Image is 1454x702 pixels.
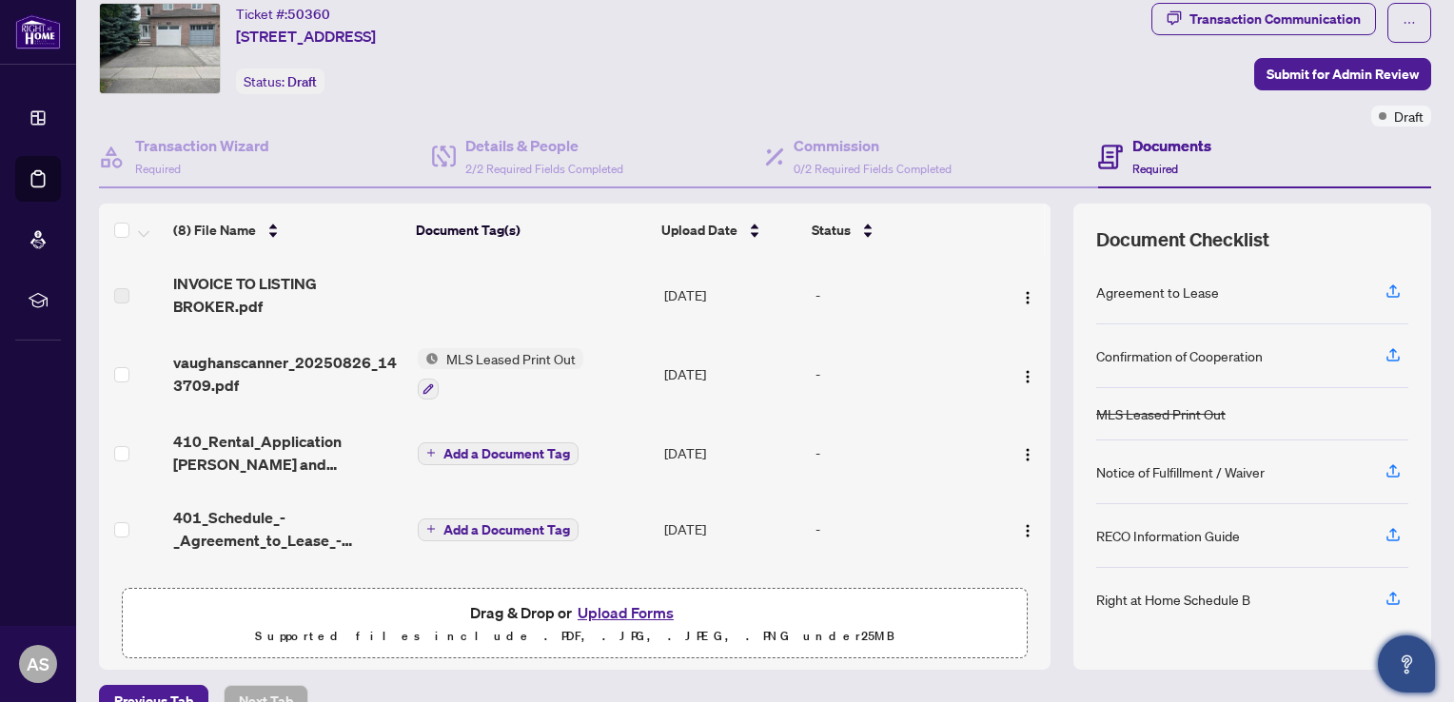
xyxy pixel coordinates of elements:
span: Document Checklist [1096,226,1269,253]
td: [DATE] [657,491,808,567]
span: Status [812,220,851,241]
td: [DATE] [657,333,808,415]
span: plus [426,448,436,458]
th: Document Tag(s) [408,204,654,257]
img: IMG-N12243478_1.jpg [100,4,220,93]
img: Logo [1020,369,1035,384]
button: Upload Forms [572,600,679,625]
th: Status [804,204,992,257]
div: Confirmation of Cooperation [1096,345,1263,366]
span: plus [426,524,436,534]
span: Draft [287,73,317,90]
button: Logo [1012,514,1043,544]
img: logo [15,14,61,49]
div: Transaction Communication [1189,4,1361,34]
button: Transaction Communication [1151,3,1376,35]
td: [DATE] [657,257,808,333]
span: Drag & Drop or [470,600,679,625]
img: Status Icon [418,348,439,369]
h4: Details & People [465,134,623,157]
span: Draft [1394,106,1424,127]
img: Logo [1020,290,1035,305]
div: Agreement to Lease [1096,282,1219,302]
button: Logo [1012,359,1043,389]
span: Required [135,162,181,176]
span: Upload Date [661,220,737,241]
h4: Commission [794,134,952,157]
span: Add a Document Tag [443,447,570,460]
h4: Transaction Wizard [135,134,269,157]
img: Logo [1020,523,1035,538]
span: Required [1132,162,1178,176]
td: [DATE] [657,567,808,643]
div: Right at Home Schedule B [1096,589,1250,610]
span: 0/2 Required Fields Completed [794,162,952,176]
span: Drag & Drop orUpload FormsSupported files include .PDF, .JPG, .JPEG, .PNG under25MB [123,589,1027,659]
span: AS [27,651,49,677]
div: - [815,363,990,384]
img: Logo [1020,447,1035,462]
span: Add a Document Tag [443,523,570,536]
div: - [815,284,990,305]
span: 50360 [287,6,330,23]
span: INVOICE TO LISTING BROKER.pdf [173,272,403,318]
div: Status: [236,68,324,94]
span: Submit for Admin Review [1267,59,1419,89]
span: vaughanscanner_20250826_143709.pdf [173,351,403,397]
span: 410_Rental_Application [PERSON_NAME] and [PERSON_NAME].pdf [173,430,403,476]
p: Supported files include .PDF, .JPG, .JPEG, .PNG under 25 MB [134,625,1015,648]
span: 2/2 Required Fields Completed [465,162,623,176]
span: 401_Schedule_-_Agreement_to_Lease_-_Residential_-_A_-_PropTx-OREA_2025-08-15_14_51_43__1___1_.pdf [173,506,403,552]
div: Ticket #: [236,3,330,25]
div: - [815,518,990,539]
span: (8) File Name [173,220,256,241]
h4: Documents [1132,134,1211,157]
span: MLS Leased Print Out [439,348,583,369]
button: Logo [1012,438,1043,468]
button: Logo [1012,280,1043,310]
button: Status IconMLS Leased Print Out [418,348,583,400]
td: [DATE] [657,415,808,491]
button: Add a Document Tag [418,518,579,541]
button: Add a Document Tag [418,442,579,465]
span: ellipsis [1403,16,1416,29]
div: MLS Leased Print Out [1096,403,1226,424]
button: Open asap [1378,635,1435,692]
th: (8) File Name [166,204,409,257]
span: [STREET_ADDRESS] [236,25,376,48]
button: Add a Document Tag [418,517,579,541]
div: Notice of Fulfillment / Waiver [1096,461,1265,482]
th: Upload Date [654,204,804,257]
button: Add a Document Tag [418,440,579,465]
div: - [815,442,990,463]
div: RECO Information Guide [1096,525,1240,546]
button: Submit for Admin Review [1254,58,1431,90]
